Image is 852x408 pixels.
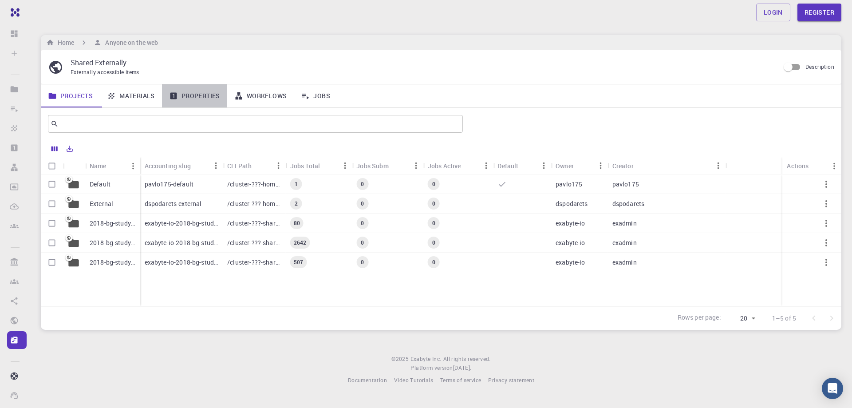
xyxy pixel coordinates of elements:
[162,84,227,107] a: Properties
[145,157,191,174] div: Accounting slug
[556,258,585,267] p: exabyte-io
[410,355,442,362] span: Exabyte Inc.
[54,38,74,48] h6: Home
[90,199,113,208] p: External
[410,355,442,364] a: Exabyte Inc.
[357,180,367,188] span: 0
[440,376,481,385] a: Terms of service
[556,157,574,174] div: Owner
[44,38,160,48] nav: breadcrumb
[106,159,121,173] button: Sort
[608,157,726,174] div: Creator
[348,376,387,384] span: Documentation
[479,158,493,173] button: Menu
[291,200,301,207] span: 2
[286,157,352,174] div: Jobs Total
[440,376,481,384] span: Terms of service
[429,180,439,188] span: 0
[428,157,461,174] div: Jobs Active
[85,157,140,174] div: Name
[394,376,433,385] a: Video Tutorials
[782,157,841,174] div: Actions
[410,364,453,372] span: Platform version
[805,63,834,70] span: Description
[429,239,439,246] span: 0
[71,57,773,68] p: Shared Externally
[357,200,367,207] span: 0
[227,180,281,189] p: /cluster-???-home/pavlo175/pavlo175-default
[391,355,410,364] span: © 2025
[47,142,62,156] button: Columns
[338,158,352,173] button: Menu
[612,219,637,228] p: exadmin
[822,378,843,399] div: Open Intercom Messenger
[612,258,637,267] p: exadmin
[90,180,110,189] p: Default
[356,157,390,174] div: Jobs Subm.
[90,157,106,174] div: Name
[145,219,219,228] p: exabyte-io-2018-bg-study-phase-i-ph
[227,219,281,228] p: /cluster-???-share/groups/exabyte-io/exabyte-io-2018-bg-study-phase-i-ph
[429,258,439,266] span: 0
[453,364,472,371] span: [DATE] .
[429,219,439,227] span: 0
[145,258,219,267] p: exabyte-io-2018-bg-study-phase-i
[227,157,252,174] div: CLI Path
[145,199,202,208] p: dspodarets-external
[63,157,85,174] div: Icon
[612,180,639,189] p: pavlo175
[41,84,100,107] a: Projects
[227,84,294,107] a: Workflows
[574,158,588,173] button: Sort
[453,364,472,372] a: [DATE].
[429,200,439,207] span: 0
[357,258,367,266] span: 0
[102,38,158,48] h6: Anyone on the web
[7,8,20,17] img: logo
[797,4,841,21] a: Register
[394,376,433,384] span: Video Tutorials
[90,258,136,267] p: 2018-bg-study-phase-I
[497,157,518,174] div: Default
[191,158,205,173] button: Sort
[409,158,423,173] button: Menu
[290,219,304,227] span: 80
[227,238,281,247] p: /cluster-???-share/groups/exabyte-io/exabyte-io-2018-bg-study-phase-iii
[725,312,758,325] div: 20
[291,180,301,188] span: 1
[493,157,551,174] div: Default
[227,258,281,267] p: /cluster-???-share/groups/exabyte-io/exabyte-io-2018-bg-study-phase-i
[62,142,77,156] button: Export
[348,376,387,385] a: Documentation
[100,84,162,107] a: Materials
[209,158,223,173] button: Menu
[556,180,582,189] p: pavlo175
[357,239,367,246] span: 0
[352,157,423,174] div: Jobs Subm.
[145,180,193,189] p: pavlo175-default
[423,157,493,174] div: Jobs Active
[227,199,281,208] p: /cluster-???-home/dspodarets/dspodarets-external
[678,313,721,323] p: Rows per page:
[612,157,634,174] div: Creator
[126,159,140,173] button: Menu
[71,68,139,75] span: Externally accessible items
[290,239,310,246] span: 2642
[612,199,645,208] p: dspodarets
[488,376,534,384] span: Privacy statement
[556,238,585,247] p: exabyte-io
[537,158,551,173] button: Menu
[756,4,790,21] a: Login
[787,157,809,174] div: Actions
[612,238,637,247] p: exadmin
[634,158,648,173] button: Sort
[711,158,725,173] button: Menu
[551,157,608,174] div: Owner
[145,238,219,247] p: exabyte-io-2018-bg-study-phase-iii
[290,157,320,174] div: Jobs Total
[294,84,337,107] a: Jobs
[290,258,307,266] span: 507
[90,238,136,247] p: 2018-bg-study-phase-III
[556,199,588,208] p: dspodarets
[272,158,286,173] button: Menu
